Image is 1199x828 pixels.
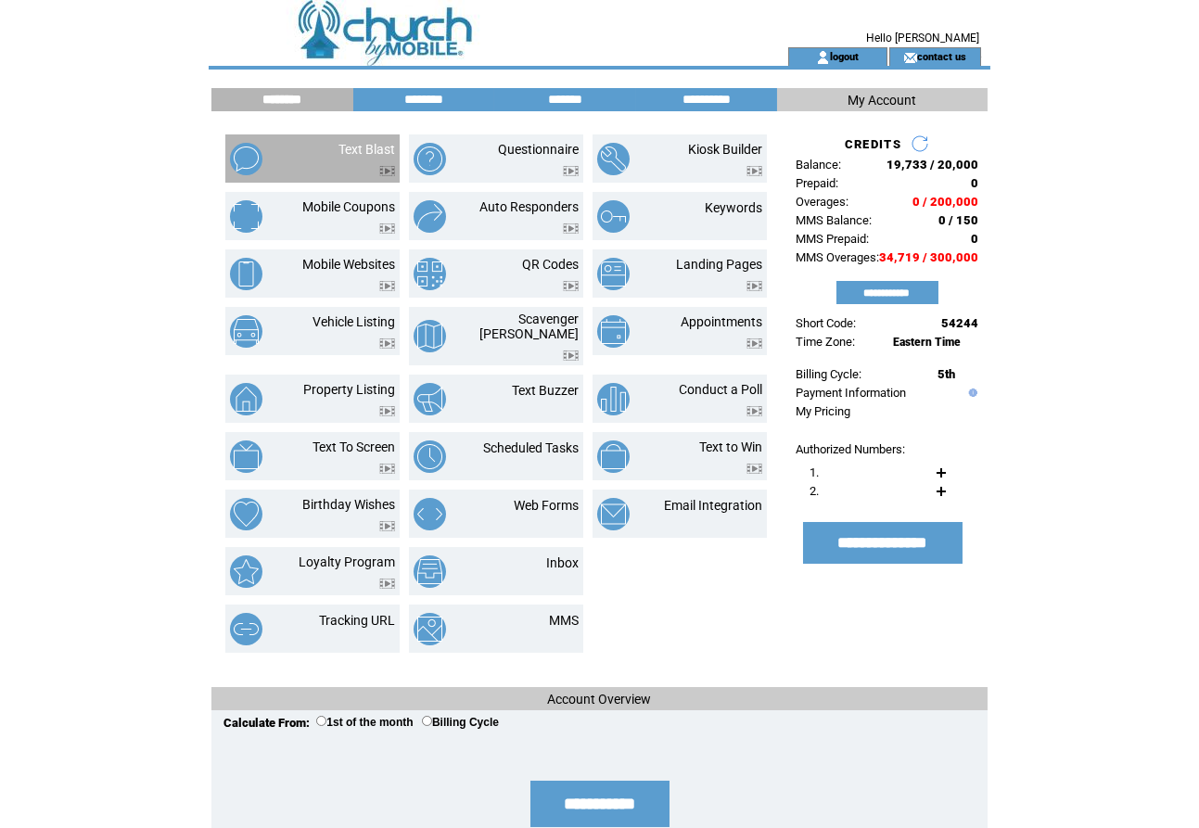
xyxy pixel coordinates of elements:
[299,554,395,569] a: Loyalty Program
[848,93,917,108] span: My Account
[316,716,326,726] input: 1st of the month
[379,521,395,531] img: video.png
[810,465,819,479] span: 1.
[563,223,579,234] img: video.png
[597,498,630,530] img: email-integration.png
[414,200,446,233] img: auto-responders.png
[971,232,978,246] span: 0
[379,281,395,291] img: video.png
[379,166,395,176] img: video.png
[414,143,446,175] img: questionnaire.png
[796,250,879,264] span: MMS Overages:
[563,166,579,176] img: video.png
[522,257,579,272] a: QR Codes
[414,258,446,290] img: qr-codes.png
[230,440,262,473] img: text-to-screen.png
[414,498,446,530] img: web-forms.png
[422,716,432,726] input: Billing Cycle
[563,350,579,361] img: video.png
[563,281,579,291] img: video.png
[971,176,978,190] span: 0
[796,176,838,190] span: Prepaid:
[746,166,762,176] img: video.png
[681,314,762,329] a: Appointments
[230,613,262,645] img: tracking-url.png
[676,257,762,272] a: Landing Pages
[379,338,395,349] img: video.png
[796,316,856,330] span: Short Code:
[816,50,830,65] img: account_icon.gif
[230,258,262,290] img: mobile-websites.png
[379,406,395,416] img: video.png
[379,223,395,234] img: video.png
[879,250,978,264] span: 34,719 / 300,000
[746,464,762,474] img: video.png
[338,142,395,157] a: Text Blast
[867,32,980,45] span: Hello [PERSON_NAME]
[746,338,762,349] img: video.png
[830,50,859,62] a: logout
[699,439,762,454] a: Text to Win
[893,336,961,349] span: Eastern Time
[886,158,978,172] span: 19,733 / 20,000
[679,382,762,397] a: Conduct a Poll
[597,200,630,233] img: keywords.png
[319,613,395,628] a: Tracking URL
[414,613,446,645] img: mms.png
[796,195,848,209] span: Overages:
[414,555,446,588] img: inbox.png
[938,367,955,381] span: 5th
[597,315,630,348] img: appointments.png
[912,195,978,209] span: 0 / 200,000
[548,692,652,707] span: Account Overview
[479,312,579,341] a: Scavenger [PERSON_NAME]
[664,498,762,513] a: Email Integration
[514,498,579,513] a: Web Forms
[746,281,762,291] img: video.png
[938,213,978,227] span: 0 / 150
[230,498,262,530] img: birthday-wishes.png
[230,200,262,233] img: mobile-coupons.png
[302,199,395,214] a: Mobile Coupons
[796,386,906,400] a: Payment Information
[230,555,262,588] img: loyalty-program.png
[479,199,579,214] a: Auto Responders
[316,716,414,729] label: 1st of the month
[302,497,395,512] a: Birthday Wishes
[414,320,446,352] img: scavenger-hunt.png
[230,143,262,175] img: text-blast.png
[422,716,499,729] label: Billing Cycle
[810,484,819,498] span: 2.
[597,258,630,290] img: landing-pages.png
[903,50,917,65] img: contact_us_icon.gif
[796,158,841,172] span: Balance:
[230,315,262,348] img: vehicle-listing.png
[414,383,446,415] img: text-buzzer.png
[845,137,901,151] span: CREDITS
[302,257,395,272] a: Mobile Websites
[796,213,872,227] span: MMS Balance:
[414,440,446,473] img: scheduled-tasks.png
[941,316,978,330] span: 54244
[597,143,630,175] img: kiosk-builder.png
[705,200,762,215] a: Keywords
[483,440,579,455] a: Scheduled Tasks
[796,232,869,246] span: MMS Prepaid:
[546,555,579,570] a: Inbox
[688,142,762,157] a: Kiosk Builder
[746,406,762,416] img: video.png
[303,382,395,397] a: Property Listing
[379,579,395,589] img: video.png
[313,439,395,454] a: Text To Screen
[230,383,262,415] img: property-listing.png
[597,383,630,415] img: conduct-a-poll.png
[549,613,579,628] a: MMS
[313,314,395,329] a: Vehicle Listing
[379,464,395,474] img: video.png
[597,440,630,473] img: text-to-win.png
[796,335,855,349] span: Time Zone:
[917,50,966,62] a: contact us
[512,383,579,398] a: Text Buzzer
[498,142,579,157] a: Questionnaire
[964,389,977,397] img: help.gif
